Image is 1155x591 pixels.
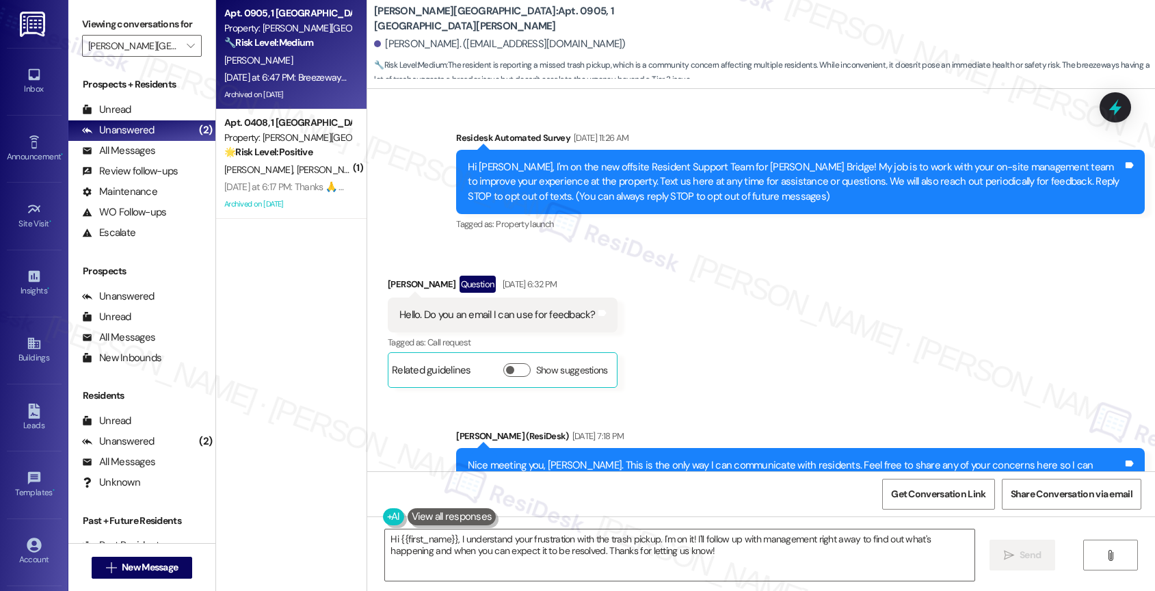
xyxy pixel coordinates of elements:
div: Hello. Do you an email I can use for feedback? [399,308,596,322]
div: [DATE] 7:18 PM [569,429,624,443]
span: Property launch [496,218,553,230]
span: [PERSON_NAME] [224,163,297,176]
strong: 🔧 Risk Level: Medium [224,36,313,49]
textarea: Hi {{first_name}}, I understand your frustration with the trash pickup. I'm on it! I'll follow up... [385,529,974,581]
div: Tagged as: [388,332,618,352]
a: Inbox [7,63,62,100]
div: Maintenance [82,185,157,199]
div: Escalate [82,226,135,240]
span: • [53,486,55,495]
div: Past Residents [82,538,165,553]
div: (2) [196,431,215,452]
div: Prospects [68,264,215,278]
button: Send [990,540,1056,570]
div: [DATE] at 6:47 PM: Breezeways has a lot [224,71,382,83]
span: • [47,284,49,293]
div: Hi [PERSON_NAME], I'm on the new offsite Resident Support Team for [PERSON_NAME] Bridge! My job i... [468,160,1123,204]
img: ResiDesk Logo [20,12,48,37]
div: Question [460,276,496,293]
div: Unread [82,103,131,117]
strong: 🔧 Risk Level: Medium [374,60,447,70]
div: Apt. 0408, 1 [GEOGRAPHIC_DATA][PERSON_NAME] [224,116,351,130]
span: Call request [427,337,470,348]
i:  [1105,550,1115,561]
i:  [1004,550,1014,561]
span: Send [1020,548,1041,562]
div: Past + Future Residents [68,514,215,528]
div: Tagged as: [456,214,1145,234]
span: • [61,150,63,159]
div: [DATE] 6:32 PM [499,277,557,291]
div: [PERSON_NAME] [388,276,618,298]
a: Account [7,534,62,570]
div: Archived on [DATE] [223,196,352,213]
div: [PERSON_NAME]. ([EMAIL_ADDRESS][DOMAIN_NAME]) [374,37,626,51]
span: Share Conversation via email [1011,487,1132,501]
button: Share Conversation via email [1002,479,1141,510]
button: Get Conversation Link [882,479,994,510]
span: • [49,217,51,226]
div: Unanswered [82,289,155,304]
div: Residesk Automated Survey [456,131,1145,150]
div: Apt. 0905, 1 [GEOGRAPHIC_DATA][PERSON_NAME] [224,6,351,21]
button: New Message [92,557,193,579]
div: All Messages [82,330,155,345]
input: All communities [88,35,180,57]
a: Insights • [7,265,62,302]
div: Prospects + Residents [68,77,215,92]
div: Residents [68,389,215,403]
span: [PERSON_NAME] [297,163,365,176]
label: Viewing conversations for [82,14,202,35]
div: Unanswered [82,434,155,449]
span: [PERSON_NAME] [224,54,293,66]
span: : The resident is reporting a missed trash pickup, which is a community concern affecting multipl... [374,58,1155,88]
a: Leads [7,399,62,436]
div: Property: [PERSON_NAME][GEOGRAPHIC_DATA] [224,131,351,145]
div: Nice meeting you, [PERSON_NAME]. This is the only way I can communicate with residents. Feel free... [468,458,1123,488]
span: Get Conversation Link [891,487,985,501]
div: All Messages [82,144,155,158]
span: New Message [122,560,178,575]
div: WO Follow-ups [82,205,166,220]
strong: 🌟 Risk Level: Positive [224,146,313,158]
div: [DATE] 11:26 AM [570,131,628,145]
a: Buildings [7,332,62,369]
div: Unanswered [82,123,155,137]
div: Unread [82,310,131,324]
div: Property: [PERSON_NAME][GEOGRAPHIC_DATA] [224,21,351,36]
div: (2) [196,120,215,141]
a: Site Visit • [7,198,62,235]
i:  [106,562,116,573]
div: Review follow-ups [82,164,178,179]
b: [PERSON_NAME][GEOGRAPHIC_DATA]: Apt. 0905, 1 [GEOGRAPHIC_DATA][PERSON_NAME] [374,4,648,34]
div: [PERSON_NAME] (ResiDesk) [456,429,1145,448]
div: Unknown [82,475,140,490]
a: Templates • [7,467,62,503]
div: Related guidelines [392,363,471,383]
div: Archived on [DATE] [223,86,352,103]
label: Show suggestions [536,363,608,378]
i:  [187,40,194,51]
div: All Messages [82,455,155,469]
div: [DATE] at 6:17 PM: Thanks 🙏 we appreciate that [224,181,415,193]
div: New Inbounds [82,351,161,365]
div: Unread [82,414,131,428]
